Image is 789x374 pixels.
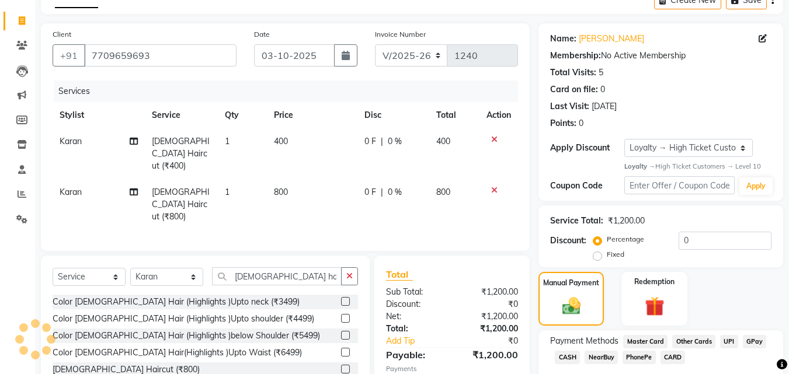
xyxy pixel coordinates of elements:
th: Disc [357,102,429,128]
div: Payable: [377,348,452,362]
span: 0 F [364,186,376,198]
span: 0 F [364,135,376,148]
span: | [381,186,383,198]
div: ₹0 [452,298,527,310]
a: [PERSON_NAME] [579,33,644,45]
span: [DEMOGRAPHIC_DATA] Haircut (₹800) [152,187,210,222]
div: ₹1,200.00 [452,310,527,323]
div: ₹1,200.00 [452,286,527,298]
div: Color [DEMOGRAPHIC_DATA] Hair (Highlights )Upto neck (₹3499) [53,296,300,308]
div: [DATE] [592,100,617,113]
div: Payments [386,364,518,374]
span: Master Card [623,335,668,348]
span: Total [386,268,413,281]
div: Apply Discount [550,142,624,154]
div: Membership: [550,50,601,62]
th: Price [267,102,357,128]
div: Service Total: [550,215,603,227]
img: _gift.svg [639,294,670,318]
button: +91 [53,44,85,67]
div: ₹0 [465,335,527,347]
div: Color [DEMOGRAPHIC_DATA] Hair (Highlights )below Shoulder (₹5499) [53,330,320,342]
input: Enter Offer / Coupon Code [624,176,735,194]
span: GPay [743,335,767,348]
span: NearBuy [585,351,618,364]
span: 0 % [388,186,402,198]
div: Points: [550,117,576,130]
button: Apply [739,177,773,195]
th: Stylist [53,102,145,128]
div: Services [54,81,527,102]
span: Other Cards [672,335,715,348]
div: No Active Membership [550,50,771,62]
div: Color [DEMOGRAPHIC_DATA] Hair (Highlights )Upto shoulder (₹4499) [53,313,314,325]
span: 800 [274,187,288,197]
div: Color [DEMOGRAPHIC_DATA] Hair(Highlights )Upto Waist (₹6499) [53,347,302,359]
th: Qty [218,102,267,128]
div: Net: [377,310,452,323]
th: Service [145,102,218,128]
div: Card on file: [550,83,598,96]
span: [DEMOGRAPHIC_DATA] Haircut (₹400) [152,136,210,171]
span: 800 [436,187,450,197]
span: Karan [60,187,82,197]
span: 0 % [388,135,402,148]
span: UPI [720,335,738,348]
span: Karan [60,136,82,146]
span: 400 [274,136,288,146]
label: Redemption [634,277,675,287]
div: 0 [600,83,605,96]
img: _cash.svg [557,295,586,316]
div: Discount: [550,235,586,247]
input: Search by Name/Mobile/Email/Code [84,44,237,67]
span: Payment Methods [550,335,618,347]
label: Percentage [607,234,644,244]
label: Client [53,29,71,40]
span: | [381,135,383,148]
th: Action [479,102,518,128]
input: Search or Scan [212,267,342,285]
div: ₹1,200.00 [608,215,645,227]
div: 0 [579,117,583,130]
label: Date [254,29,270,40]
div: Last Visit: [550,100,589,113]
span: 1 [225,187,230,197]
span: 1 [225,136,230,146]
div: ₹1,200.00 [452,323,527,335]
div: Name: [550,33,576,45]
span: 400 [436,136,450,146]
div: Coupon Code [550,180,624,192]
div: Total Visits: [550,67,596,79]
div: Discount: [377,298,452,310]
label: Manual Payment [543,278,599,288]
div: Total: [377,323,452,335]
span: CASH [555,351,580,364]
div: High Ticket Customers → Level 10 [624,162,771,172]
th: Total [429,102,480,128]
div: Sub Total: [377,286,452,298]
strong: Loyalty → [624,162,655,170]
a: Add Tip [377,335,464,347]
span: PhonePe [623,351,656,364]
label: Invoice Number [375,29,426,40]
div: 5 [599,67,603,79]
span: CARD [661,351,686,364]
label: Fixed [607,249,624,260]
div: ₹1,200.00 [452,348,527,362]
